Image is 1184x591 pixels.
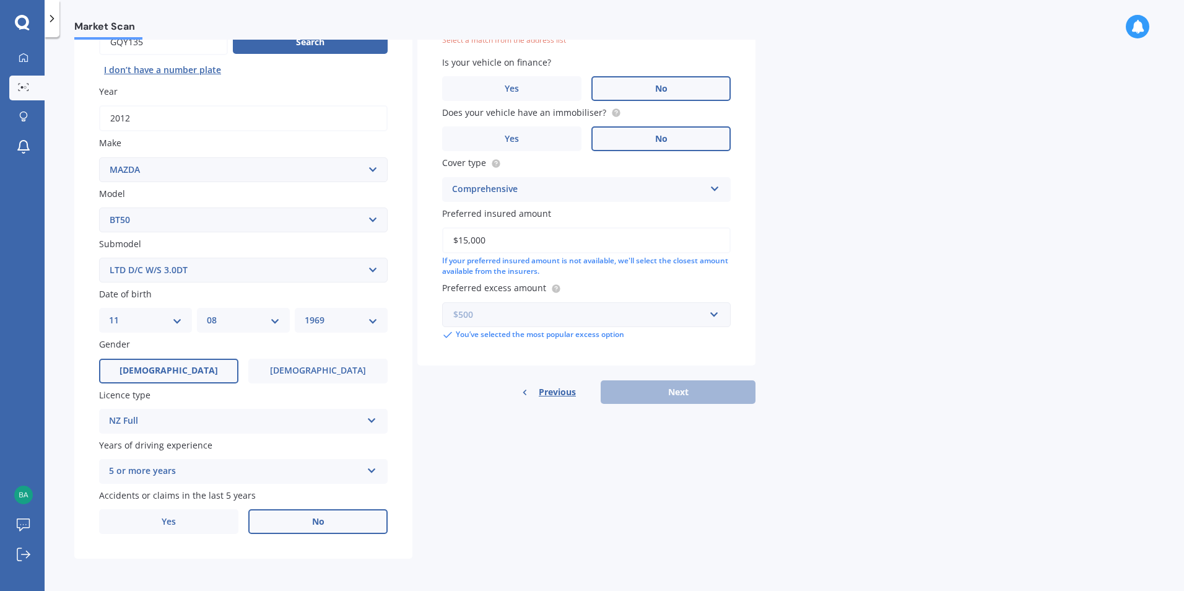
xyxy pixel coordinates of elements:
[233,30,388,54] button: Search
[99,288,152,300] span: Date of birth
[539,383,576,401] span: Previous
[442,35,731,46] div: Select a match from the address list
[442,282,546,294] span: Preferred excess amount
[109,464,362,479] div: 5 or more years
[453,308,705,322] div: $500
[99,60,226,80] button: I don’t have a number plate
[120,366,218,376] span: [DEMOGRAPHIC_DATA]
[442,157,486,169] span: Cover type
[99,389,150,401] span: Licence type
[74,20,142,37] span: Market Scan
[99,339,130,351] span: Gender
[442,208,551,219] span: Preferred insured amount
[442,56,551,68] span: Is your vehicle on finance?
[99,188,125,199] span: Model
[14,486,33,504] img: 94060ae458eb8c9604d008815628cbf4
[442,256,731,277] div: If your preferred insured amount is not available, we'll select the closest amount available from...
[505,134,519,144] span: Yes
[99,439,212,451] span: Years of driving experience
[162,517,176,527] span: Yes
[442,330,731,341] div: You’ve selected the most popular excess option
[442,107,606,118] span: Does your vehicle have an immobiliser?
[99,85,118,97] span: Year
[99,105,388,131] input: YYYY
[655,134,668,144] span: No
[109,414,362,429] div: NZ Full
[452,182,705,197] div: Comprehensive
[99,238,141,250] span: Submodel
[99,489,256,501] span: Accidents or claims in the last 5 years
[312,517,324,527] span: No
[270,366,366,376] span: [DEMOGRAPHIC_DATA]
[99,29,228,55] input: Enter plate number
[99,138,121,149] span: Make
[655,84,668,94] span: No
[505,84,519,94] span: Yes
[442,227,731,253] input: Enter amount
